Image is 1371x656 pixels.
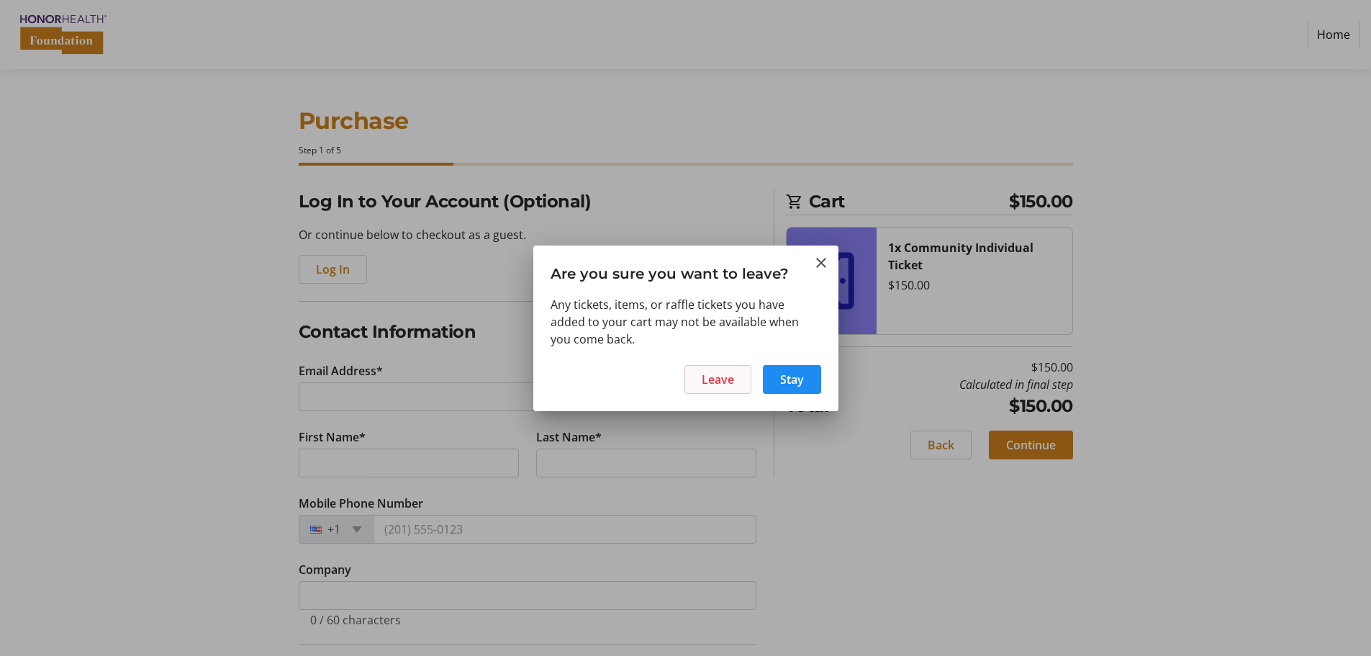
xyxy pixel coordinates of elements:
[684,365,751,394] button: Leave
[533,246,838,295] h3: Are you sure you want to leave?
[763,365,821,394] button: Stay
[702,371,734,388] span: Leave
[780,371,804,388] span: Stay
[551,296,821,348] div: Any tickets, items, or raffle tickets you have added to your cart may not be available when you c...
[813,254,830,271] button: Close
